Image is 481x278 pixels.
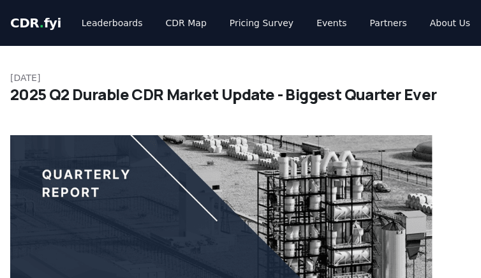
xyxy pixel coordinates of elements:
span: CDR fyi [10,15,61,31]
h1: 2025 Q2 Durable CDR Market Update - Biggest Quarter Ever [10,84,471,105]
a: CDR.fyi [10,14,61,32]
a: Leaderboards [71,11,153,34]
a: Events [306,11,357,34]
a: Partners [360,11,417,34]
a: CDR Map [156,11,217,34]
a: Pricing Survey [219,11,304,34]
p: [DATE] [10,71,471,84]
a: About Us [420,11,480,34]
span: . [40,15,44,31]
